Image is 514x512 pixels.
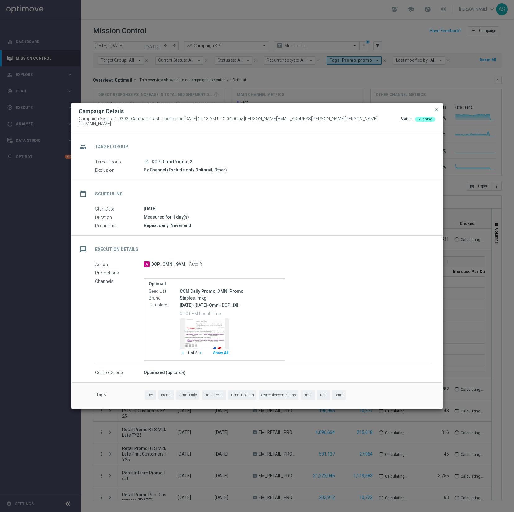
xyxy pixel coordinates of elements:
[434,107,439,112] span: close
[144,214,431,220] div: Measured for 1 day(s)
[96,390,145,400] label: Tags
[95,167,144,173] label: Exclusion
[95,223,144,229] label: Recurrence
[180,310,280,316] p: 09:01 AM Local Time
[415,116,435,121] colored-tag: Running
[259,390,298,400] span: owner-dotcom-promo
[149,302,180,308] label: Template
[144,159,149,164] i: launch
[301,390,315,400] span: Omni
[181,351,185,355] i: chevron_left
[79,108,124,115] h2: Campaign Details
[78,244,89,255] i: message
[95,270,144,276] label: Promotions
[149,281,280,287] label: Optimail
[78,141,89,152] i: group
[212,349,229,357] button: Show All
[95,215,144,220] label: Duration
[198,351,203,355] i: chevron_right
[158,390,174,400] span: Promo
[151,262,185,267] span: DOP_OMNI_9AM
[144,261,150,267] span: A
[95,262,144,267] label: Action
[145,390,156,400] span: Live
[95,370,144,376] label: Control Group
[152,159,192,165] span: DOP Omni Promo_2
[401,116,413,127] div: Status:
[144,369,431,376] div: Optimized (up to 2%)
[149,296,180,301] label: Brand
[95,144,128,150] h2: Target Group
[180,302,280,308] p: [DATE]-[DATE]-Omni-DOP_{X}
[180,288,280,294] div: COM Daily Promo, OMNI Promo
[144,222,431,229] div: Repeat daily. Never end
[317,390,330,400] span: DOP
[79,116,401,127] span: Campaign Series ID: 9292 | Campaign last modified on [DATE] 10:13 AM UTC-04:00 by [PERSON_NAME][E...
[189,262,203,267] span: Auto %
[78,188,89,199] i: date_range
[188,350,197,356] span: 1 of 8
[144,167,431,173] div: By Channel (Exclude only Optimail, Other)
[95,159,144,165] label: Target Group
[197,349,205,357] button: chevron_right
[144,159,149,165] a: launch
[180,349,188,357] button: chevron_left
[202,390,226,400] span: Omni-Retail
[149,289,180,294] label: Seed List
[95,206,144,212] label: Start Date
[144,206,431,212] div: [DATE]
[418,117,432,121] span: Running
[332,390,346,400] span: omni
[228,390,256,400] span: Omni-Dotcom
[95,247,138,252] h2: Execution Details
[95,191,123,197] h2: Scheduling
[180,295,280,301] div: Staples_mkg
[176,390,199,400] span: Omni-Only
[95,278,144,284] label: Channels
